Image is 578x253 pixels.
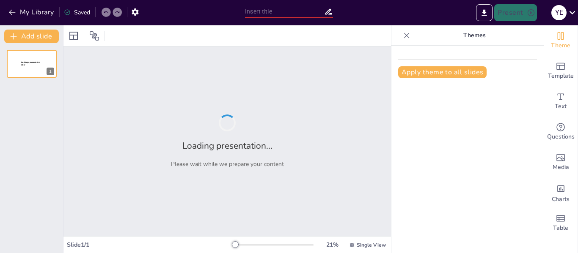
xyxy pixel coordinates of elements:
[551,5,567,20] div: Y E
[551,41,570,50] span: Theme
[544,86,578,117] div: Add text boxes
[547,132,575,141] span: Questions
[553,223,568,233] span: Table
[21,61,40,66] span: Sendsteps presentation editor
[552,195,570,204] span: Charts
[357,242,386,248] span: Single View
[551,4,567,21] button: Y E
[89,31,99,41] span: Position
[182,140,272,152] h2: Loading presentation...
[4,30,59,43] button: Add slide
[555,102,567,111] span: Text
[548,71,574,81] span: Template
[171,160,284,168] p: Please wait while we prepare your content
[245,5,324,18] input: Insert title
[544,177,578,208] div: Add charts and graphs
[67,241,232,249] div: Slide 1 / 1
[6,5,58,19] button: My Library
[544,117,578,147] div: Get real-time input from your audience
[7,50,57,78] div: 1
[544,208,578,238] div: Add a table
[544,25,578,56] div: Change the overall theme
[64,8,90,16] div: Saved
[494,4,537,21] button: Present
[322,241,342,249] div: 21 %
[544,56,578,86] div: Add ready made slides
[47,68,54,75] div: 1
[544,147,578,177] div: Add images, graphics, shapes or video
[553,163,569,172] span: Media
[413,25,535,46] p: Themes
[67,29,80,43] div: Layout
[476,4,493,21] button: Export to PowerPoint
[398,66,487,78] button: Apply theme to all slides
